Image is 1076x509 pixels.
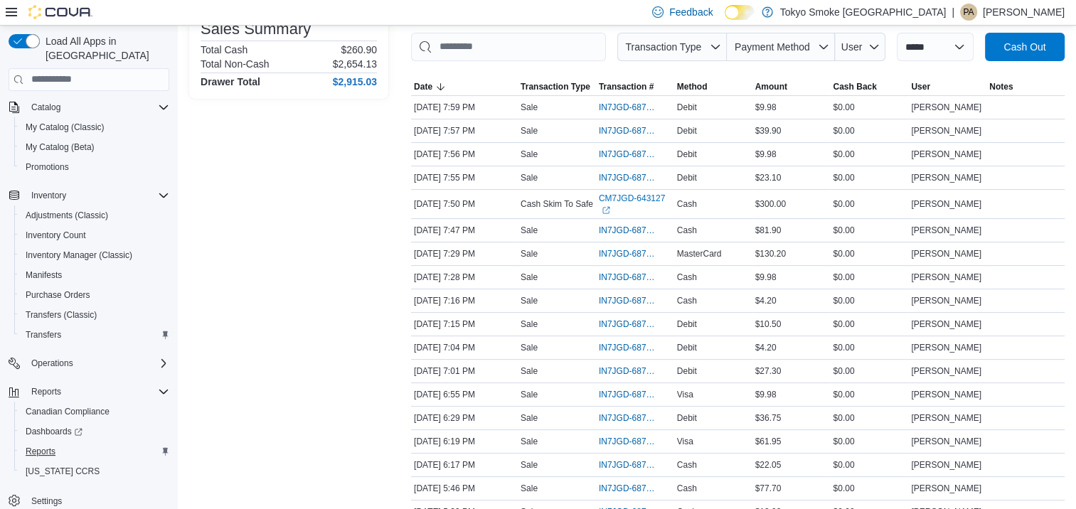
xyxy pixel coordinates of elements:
[911,81,930,92] span: User
[14,205,175,225] button: Adjustments (Classic)
[599,389,657,400] span: IN7JGD-6879661
[755,272,777,283] span: $9.98
[677,412,697,424] span: Debit
[333,76,377,87] h4: $2,915.03
[201,21,311,38] h3: Sales Summary
[3,353,175,373] button: Operations
[755,125,782,136] span: $39.90
[20,403,169,420] span: Canadian Compliance
[599,125,657,136] span: IN7JGD-6879959
[599,409,671,427] button: IN7JGD-6879502
[599,102,657,113] span: IN7JGD-6879968
[31,358,73,369] span: Operations
[830,409,908,427] div: $0.00
[677,389,693,400] span: Visa
[26,141,95,153] span: My Catalog (Beta)
[201,44,247,55] h6: Total Cash
[755,436,782,447] span: $61.95
[40,34,169,63] span: Load All Apps in [GEOGRAPHIC_DATA]
[599,386,671,403] button: IN7JGD-6879661
[26,466,100,477] span: [US_STATE] CCRS
[20,423,88,440] a: Dashboards
[521,295,538,306] p: Sale
[31,102,60,113] span: Catalog
[830,122,908,139] div: $0.00
[14,245,175,265] button: Inventory Manager (Classic)
[414,81,432,92] span: Date
[677,272,697,283] span: Cash
[411,316,518,333] div: [DATE] 7:15 PM
[20,443,169,460] span: Reports
[521,459,538,471] p: Sale
[599,169,671,186] button: IN7JGD-6879951
[411,456,518,473] div: [DATE] 6:17 PM
[911,149,981,160] span: [PERSON_NAME]
[755,172,782,183] span: $23.10
[989,81,1013,92] span: Notes
[26,383,67,400] button: Reports
[521,149,538,160] p: Sale
[599,245,671,262] button: IN7JGD-6879825
[599,459,657,471] span: IN7JGD-6879435
[26,99,169,116] span: Catalog
[20,443,61,460] a: Reports
[677,81,708,92] span: Method
[617,33,727,61] button: Transaction Type
[14,157,175,177] button: Promotions
[333,58,377,70] p: $2,654.13
[14,305,175,325] button: Transfers (Classic)
[521,125,538,136] p: Sale
[677,225,697,236] span: Cash
[20,247,138,264] a: Inventory Manager (Classic)
[677,436,693,447] span: Visa
[599,248,657,259] span: IN7JGD-6879825
[599,480,671,497] button: IN7JGD-6879302
[599,436,657,447] span: IN7JGD-6879449
[20,463,169,480] span: Washington CCRS
[677,102,697,113] span: Debit
[20,227,169,244] span: Inventory Count
[830,78,908,95] button: Cash Back
[830,316,908,333] div: $0.00
[14,285,175,305] button: Purchase Orders
[14,461,175,481] button: [US_STATE] CCRS
[26,289,90,301] span: Purchase Orders
[411,195,518,213] div: [DATE] 7:50 PM
[26,355,79,372] button: Operations
[911,172,981,183] span: [PERSON_NAME]
[20,159,75,176] a: Promotions
[14,402,175,422] button: Canadian Compliance
[677,295,697,306] span: Cash
[411,292,518,309] div: [DATE] 7:16 PM
[677,172,697,183] span: Debit
[26,210,108,221] span: Adjustments (Classic)
[911,318,981,330] span: [PERSON_NAME]
[26,187,169,204] span: Inventory
[755,318,782,330] span: $10.50
[755,225,782,236] span: $81.90
[20,306,169,323] span: Transfers (Classic)
[755,81,787,92] span: Amount
[411,480,518,497] div: [DATE] 5:46 PM
[599,122,671,139] button: IN7JGD-6879959
[599,412,657,424] span: IN7JGD-6879502
[830,456,908,473] div: $0.00
[833,81,876,92] span: Cash Back
[830,363,908,380] div: $0.00
[14,225,175,245] button: Inventory Count
[201,58,270,70] h6: Total Non-Cash
[752,78,831,95] button: Amount
[26,230,86,241] span: Inventory Count
[521,225,538,236] p: Sale
[411,146,518,163] div: [DATE] 7:56 PM
[26,446,55,457] span: Reports
[26,406,110,417] span: Canadian Compliance
[596,78,674,95] button: Transaction #
[677,459,697,471] span: Cash
[755,198,786,210] span: $300.00
[26,122,105,133] span: My Catalog (Classic)
[677,365,697,377] span: Debit
[755,102,777,113] span: $9.98
[952,4,954,21] p: |
[911,436,981,447] span: [PERSON_NAME]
